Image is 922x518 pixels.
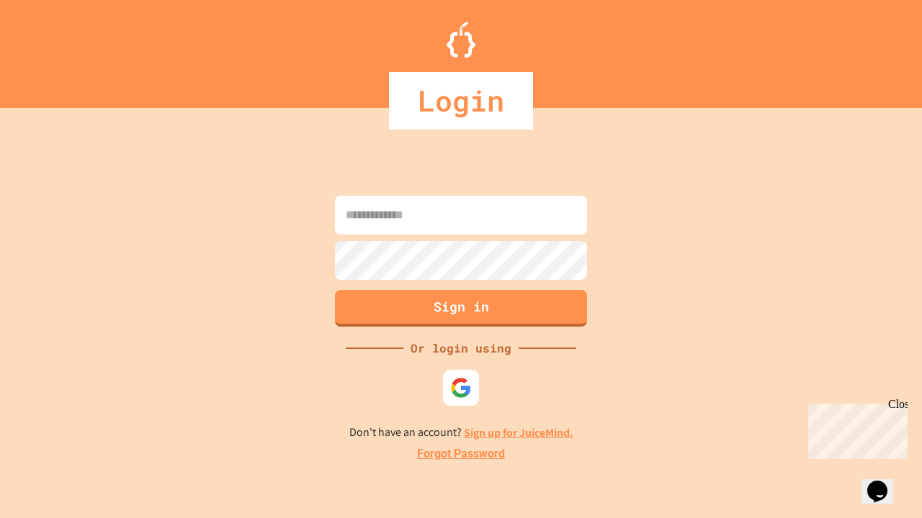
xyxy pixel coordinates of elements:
a: Forgot Password [417,445,505,463]
img: google-icon.svg [450,377,472,399]
div: Login [389,72,533,129]
div: Or login using [403,340,519,357]
div: Chat with us now!Close [6,6,99,91]
iframe: chat widget [861,460,908,504]
img: Logo.svg [447,22,475,58]
iframe: chat widget [802,398,908,459]
button: Sign in [335,290,587,327]
p: Don't have an account? [349,424,573,442]
a: Sign up for JuiceMind. [464,425,573,440]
